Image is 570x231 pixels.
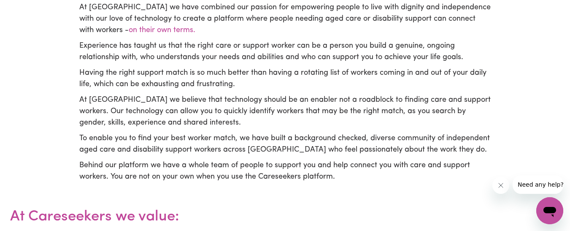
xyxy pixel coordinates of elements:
iframe: Close message [492,177,509,194]
iframe: Button to launch messaging window [536,197,563,224]
p: At [GEOGRAPHIC_DATA] we believe that technology should be an enabler not a roadblock to finding c... [79,95,491,129]
p: Experience has taught us that the right care or support worker can be a person you build a genuin... [79,41,491,63]
p: At [GEOGRAPHIC_DATA] we have combined our passion for empowering people to live with dignity and ... [79,2,491,36]
p: Behind our platform we have a whole team of people to support you and help connect you with care ... [79,160,491,183]
span: Need any help? [5,6,51,13]
p: Having the right support match is so much better than having a rotating list of workers coming in... [79,68,491,90]
iframe: Message from company [513,175,563,194]
span: on their own terms. [129,27,195,34]
p: To enable you to find your best worker match, we have built a background checked, diverse communi... [79,133,491,156]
